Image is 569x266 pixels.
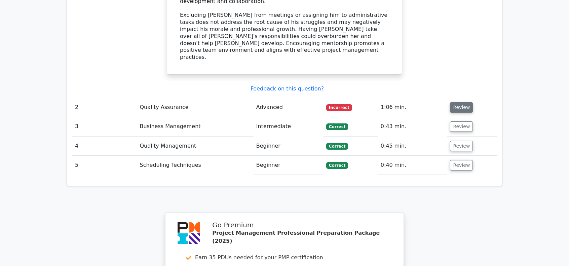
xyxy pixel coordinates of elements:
td: 2 [72,98,137,117]
td: Quality Management [137,137,254,156]
a: Feedback on this question? [251,85,324,92]
span: Correct [326,162,348,169]
td: Beginner [254,156,324,175]
span: Incorrect [326,104,352,111]
td: 3 [72,117,137,136]
td: Scheduling Techniques [137,156,254,175]
button: Review [450,160,473,170]
td: Quality Assurance [137,98,254,117]
td: Advanced [254,98,324,117]
span: Correct [326,123,348,130]
td: 0:45 min. [378,137,448,156]
button: Review [450,121,473,132]
button: Review [450,141,473,151]
td: Business Management [137,117,254,136]
td: 0:40 min. [378,156,448,175]
td: 1:06 min. [378,98,448,117]
td: Intermediate [254,117,324,136]
td: 4 [72,137,137,156]
button: Review [450,102,473,113]
td: Beginner [254,137,324,156]
td: 5 [72,156,137,175]
span: Correct [326,143,348,150]
td: 0:43 min. [378,117,448,136]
